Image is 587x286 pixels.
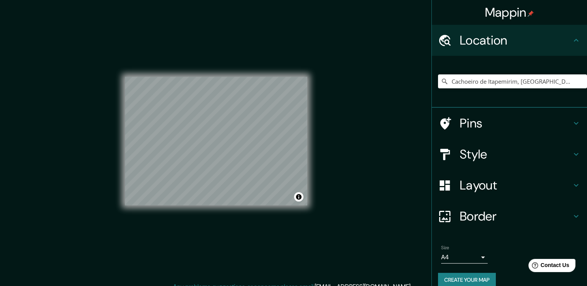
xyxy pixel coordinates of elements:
[438,74,587,88] input: Pick your city or area
[432,139,587,170] div: Style
[518,256,578,277] iframe: Help widget launcher
[432,201,587,232] div: Border
[460,33,571,48] h4: Location
[441,251,488,264] div: A4
[460,177,571,193] h4: Layout
[528,10,534,17] img: pin-icon.png
[432,170,587,201] div: Layout
[441,245,449,251] label: Size
[432,25,587,56] div: Location
[460,146,571,162] h4: Style
[294,192,303,202] button: Toggle attribution
[485,5,534,20] h4: Mappin
[460,115,571,131] h4: Pins
[125,77,307,205] canvas: Map
[432,108,587,139] div: Pins
[460,208,571,224] h4: Border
